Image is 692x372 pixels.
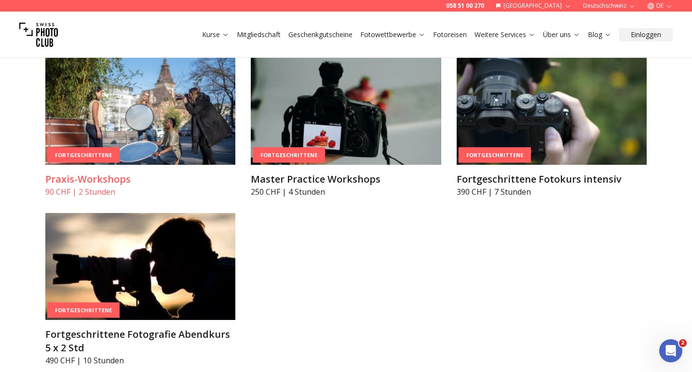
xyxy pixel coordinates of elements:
a: Fortgeschrittene Fotografie Abendkurs 5 x 2 StdFortgeschritteneFortgeschrittene Fotografie Abendk... [45,213,236,366]
a: Master Practice WorkshopsFortgeschritteneMaster Practice Workshops250 CHF | 4 Stunden [251,58,441,198]
button: Fotoreisen [429,28,471,41]
a: Blog [588,30,611,40]
h3: Praxis-Workshops [45,173,236,186]
img: Fortgeschrittene Fotografie Abendkurs 5 x 2 Std [45,213,236,320]
button: Blog [584,28,615,41]
div: Fortgeschrittene [47,302,120,318]
button: Kurse [198,28,233,41]
button: Geschenkgutscheine [285,28,356,41]
img: Fortgeschrittene Fotokurs intensiv [457,58,647,165]
h3: Fortgeschrittene Fotokurs intensiv [457,173,647,186]
p: 490 CHF | 10 Stunden [45,355,236,366]
a: Mitgliedschaft [237,30,281,40]
p: 250 CHF | 4 Stunden [251,186,441,198]
img: Praxis-Workshops [45,58,236,165]
button: Fotowettbewerbe [356,28,429,41]
a: Über uns [543,30,580,40]
div: Fortgeschrittene [459,147,531,163]
h3: Fortgeschrittene Fotografie Abendkurs 5 x 2 Std [45,328,236,355]
div: Fortgeschrittene [47,147,120,163]
a: Weitere Services [475,30,535,40]
button: Über uns [539,28,584,41]
div: Fortgeschrittene [253,147,325,163]
img: Swiss photo club [19,15,58,54]
a: Fortgeschrittene Fotokurs intensivFortgeschritteneFortgeschrittene Fotokurs intensiv390 CHF | 7 S... [457,58,647,198]
span: 2 [679,339,687,347]
p: 90 CHF | 2 Stunden [45,186,236,198]
button: Weitere Services [471,28,539,41]
a: Fotoreisen [433,30,467,40]
h3: Master Practice Workshops [251,173,441,186]
a: 058 51 00 270 [446,2,484,10]
iframe: Intercom live chat [659,339,682,362]
a: Kurse [202,30,229,40]
a: Fotowettbewerbe [360,30,425,40]
button: Einloggen [619,28,673,41]
a: Geschenkgutscheine [288,30,353,40]
button: Mitgliedschaft [233,28,285,41]
p: 390 CHF | 7 Stunden [457,186,647,198]
img: Master Practice Workshops [251,58,441,165]
a: Praxis-WorkshopsFortgeschrittenePraxis-Workshops90 CHF | 2 Stunden [45,58,236,198]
